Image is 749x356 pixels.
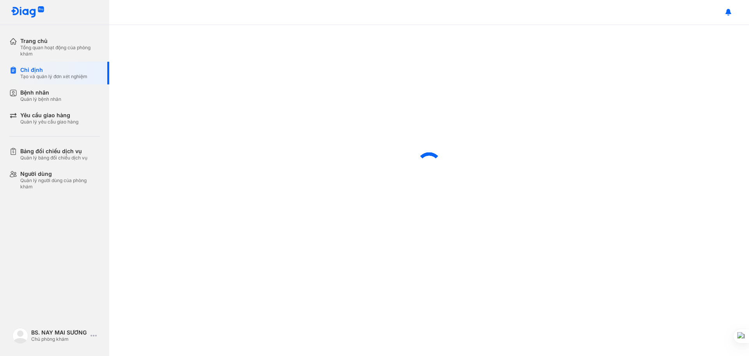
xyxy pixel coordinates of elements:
[12,328,28,343] img: logo
[20,148,87,155] div: Bảng đối chiếu dịch vụ
[20,38,100,45] div: Trang chủ
[20,155,87,161] div: Quản lý bảng đối chiếu dịch vụ
[11,6,44,18] img: logo
[31,336,87,342] div: Chủ phòng khám
[20,112,78,119] div: Yêu cầu giao hàng
[20,89,61,96] div: Bệnh nhân
[31,329,87,336] div: BS. NAY MAI SƯƠNG
[20,73,87,80] div: Tạo và quản lý đơn xét nghiệm
[20,45,100,57] div: Tổng quan hoạt động của phòng khám
[20,177,100,190] div: Quản lý người dùng của phòng khám
[20,119,78,125] div: Quản lý yêu cầu giao hàng
[20,170,100,177] div: Người dùng
[20,96,61,102] div: Quản lý bệnh nhân
[20,66,87,73] div: Chỉ định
